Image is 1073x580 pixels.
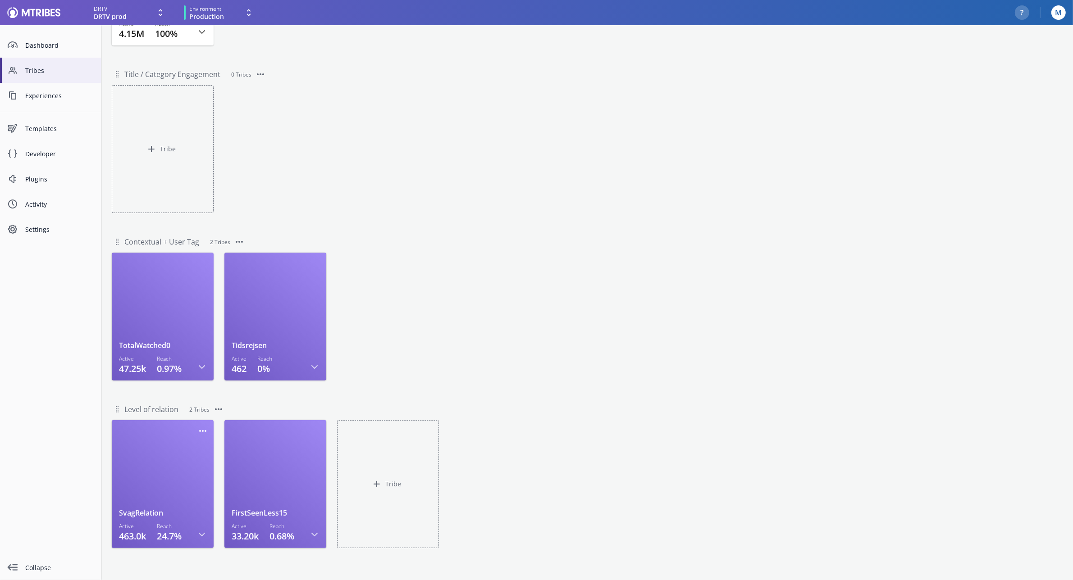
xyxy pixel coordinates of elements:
span: 2 Tribes [210,238,230,246]
input: Untitled [124,69,220,80]
a: SvagRelationActive463.0kReach24.7% [112,420,214,548]
svg: DragHandle symbol [112,404,123,415]
button: Open [306,526,323,543]
p: 100% [155,29,178,38]
h3: Reach [157,522,182,530]
svg: Experiences Symbol [7,123,18,134]
svg: Code Snippet Symbol [7,148,18,159]
span: Production [189,13,224,20]
span: Tribes [25,66,94,75]
svg: Expand drop down icon [155,7,166,18]
button: Open [194,526,210,543]
button: EnvironmentProduction [184,5,257,21]
svg: Three Dots Symbol [213,404,224,415]
h3: Active [232,522,259,530]
span: 0 Tribes [231,71,251,78]
h3: Reach [269,522,294,530]
h3: Active [232,355,247,362]
p: 33.20k [232,532,259,541]
h3: Active [119,522,146,530]
p: 462 [232,364,247,373]
h3: Reach [257,355,272,362]
svg: Three Dots Symbol [197,426,208,436]
span: Collapse [25,563,94,572]
span: 2 Tribes [189,406,210,413]
svg: Time Symbol [7,199,18,209]
a: FirstSeenLess15Active33.20kReach0.68% [224,420,326,548]
span: Activity [25,199,94,209]
p: 0.68% [269,532,294,541]
h3: Active [119,355,146,362]
p: 0% [257,364,272,373]
button: Tribe [337,420,439,548]
svg: DragHandle symbol [112,236,123,247]
svg: collapse [7,562,18,573]
a: TidsrejsenActive462Reach0% [224,253,326,381]
p: 47.25k [119,364,146,373]
h1: Tidsrejsen [232,340,319,350]
a: TotalWatched0Active47.25kReach0.97% [112,253,214,381]
input: Untitled [124,236,199,247]
svg: Dashboard Symbol [7,40,18,50]
h1: TotalWatched0 [119,340,206,350]
span: Plugins [25,174,94,184]
span: DRTV [94,5,107,13]
svg: People Symbol [7,65,18,76]
button: DRTVDRTV prod [94,5,166,20]
h3: Reach [157,355,182,362]
span: Templates [25,124,94,133]
svg: Three Dots Symbol [234,236,245,247]
span: Environment [189,5,221,13]
p: 463.0k [119,532,146,541]
p: 4.15M [119,29,144,38]
button: Tribe [112,85,214,213]
svg: Expand drop down icon [243,7,254,18]
button: Open [306,359,323,375]
button: Open [194,359,210,375]
input: Untitled [124,404,178,415]
button: M [1051,5,1066,20]
h1: SvagRelation [119,508,206,518]
h1: FirstSeenLess15 [232,508,319,518]
svg: DragHandle symbol [112,69,123,80]
span: Dashboard [25,41,94,50]
span: Settings [25,225,94,234]
svg: Plugin Symbol [7,173,18,184]
button: Open [194,24,210,40]
p: 24.7% [157,532,182,541]
svg: Three Dots Symbol [255,69,266,80]
span: Experiences [25,91,94,100]
svg: Cog Symbol [7,224,18,235]
svg: Content Symbol [7,90,18,101]
span: DRTV prod [94,13,127,20]
p: 0.97% [157,364,182,373]
button: ? [1015,5,1029,20]
span: Developer [25,149,94,159]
